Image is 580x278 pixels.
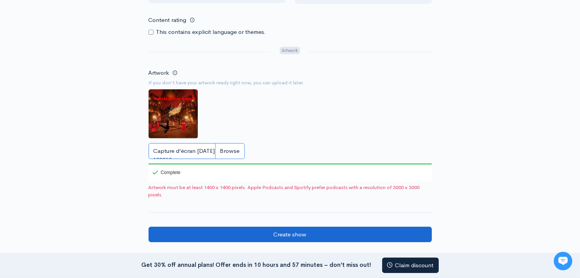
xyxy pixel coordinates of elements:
[6,59,148,75] button: New conversation
[149,12,187,28] label: Content rating
[149,164,432,164] div: 100%
[149,79,432,87] small: If you don't have your artwork ready right now, you can upload it later.
[50,64,92,70] span: New conversation
[554,252,572,270] iframe: gist-messenger-bubble-iframe
[280,47,300,54] span: Artwork
[17,102,143,118] input: Search articles
[149,69,169,77] label: Artwork
[5,90,149,99] p: Find an answer quickly
[152,170,181,175] div: Complete
[149,227,432,243] input: Create show
[149,184,432,199] span: Artwork must be at least 1400 x 1400 pixels. Apple Podcasts and Spotify prefer podcasts with a re...
[149,164,182,181] div: Complete
[142,261,371,268] strong: Get 30% off annual plans! Offer ends in 10 hours and 57 minutes – don’t miss out!
[382,258,439,273] a: Claim discount
[156,28,266,37] label: This contains explicit language or themes.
